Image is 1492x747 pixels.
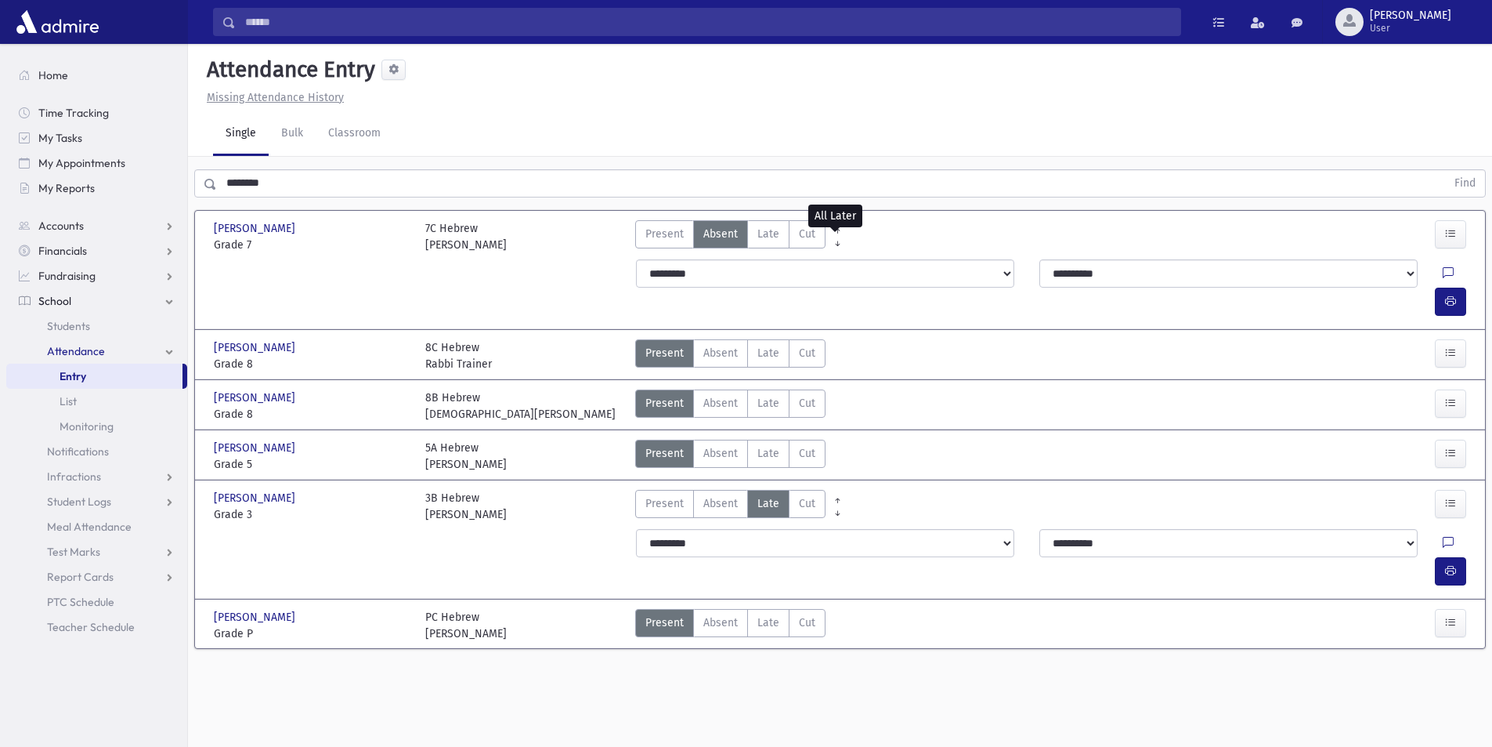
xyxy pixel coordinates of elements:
[425,490,507,523] div: 3B Hebrew [PERSON_NAME]
[214,626,410,642] span: Grade P
[703,445,738,462] span: Absent
[6,439,187,464] a: Notifications
[799,226,815,242] span: Cut
[38,269,96,283] span: Fundraising
[47,444,109,459] span: Notifications
[757,345,779,361] span: Late
[425,440,507,473] div: 5A Hebrew [PERSON_NAME]
[214,356,410,372] span: Grade 8
[38,68,68,82] span: Home
[213,112,269,156] a: Single
[6,238,187,263] a: Financials
[47,570,114,584] span: Report Cards
[1445,170,1485,197] button: Find
[47,344,105,358] span: Attendance
[60,419,114,433] span: Monitoring
[207,91,344,104] u: Missing Attendance History
[6,125,187,150] a: My Tasks
[799,345,815,361] span: Cut
[47,470,101,484] span: Infractions
[60,394,77,408] span: List
[6,589,187,615] a: PTC Schedule
[703,615,738,631] span: Absent
[6,150,187,176] a: My Appointments
[6,63,187,88] a: Home
[1370,22,1451,34] span: User
[47,319,90,333] span: Students
[799,615,815,631] span: Cut
[808,205,862,227] div: All Later
[635,440,825,473] div: AttTypes
[38,131,82,145] span: My Tasks
[47,545,100,559] span: Test Marks
[757,495,779,512] span: Late
[703,226,738,242] span: Absent
[6,539,187,564] a: Test Marks
[38,106,109,120] span: Time Tracking
[38,244,87,258] span: Financials
[6,564,187,589] a: Report Cards
[214,220,298,237] span: [PERSON_NAME]
[214,609,298,626] span: [PERSON_NAME]
[200,91,344,104] a: Missing Attendance History
[47,620,135,634] span: Teacher Schedule
[38,156,125,170] span: My Appointments
[38,219,84,233] span: Accounts
[6,389,187,414] a: List
[425,390,616,422] div: 8B Hebrew [DEMOGRAPHIC_DATA][PERSON_NAME]
[6,339,187,364] a: Attendance
[214,339,298,356] span: [PERSON_NAME]
[47,495,111,509] span: Student Logs
[645,495,684,512] span: Present
[703,345,738,361] span: Absent
[47,520,132,534] span: Meal Attendance
[799,395,815,412] span: Cut
[38,294,71,308] span: School
[6,263,187,288] a: Fundraising
[214,506,410,523] span: Grade 3
[757,445,779,462] span: Late
[703,495,738,512] span: Absent
[757,226,779,242] span: Late
[6,615,187,640] a: Teacher Schedule
[425,609,507,642] div: PC Hebrew [PERSON_NAME]
[200,56,375,83] h5: Attendance Entry
[47,595,114,609] span: PTC Schedule
[6,414,187,439] a: Monitoring
[6,213,187,238] a: Accounts
[645,226,684,242] span: Present
[214,440,298,456] span: [PERSON_NAME]
[316,112,393,156] a: Classroom
[635,490,825,523] div: AttTypes
[6,464,187,489] a: Infractions
[635,609,825,642] div: AttTypes
[635,220,825,253] div: AttTypes
[6,314,187,339] a: Students
[6,489,187,514] a: Student Logs
[214,456,410,473] span: Grade 5
[757,395,779,412] span: Late
[425,220,507,253] div: 7C Hebrew [PERSON_NAME]
[6,176,187,201] a: My Reports
[214,406,410,422] span: Grade 8
[13,6,103,38] img: AdmirePro
[6,288,187,314] a: School
[799,445,815,462] span: Cut
[645,345,684,361] span: Present
[799,495,815,512] span: Cut
[269,112,316,156] a: Bulk
[60,369,86,383] span: Entry
[645,395,684,412] span: Present
[645,445,684,462] span: Present
[214,390,298,406] span: [PERSON_NAME]
[6,100,187,125] a: Time Tracking
[425,339,492,372] div: 8C Hebrew Rabbi Trainer
[214,490,298,506] span: [PERSON_NAME]
[635,339,825,372] div: AttTypes
[236,8,1180,36] input: Search
[1370,9,1451,22] span: [PERSON_NAME]
[6,514,187,539] a: Meal Attendance
[38,181,95,195] span: My Reports
[703,395,738,412] span: Absent
[6,364,182,389] a: Entry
